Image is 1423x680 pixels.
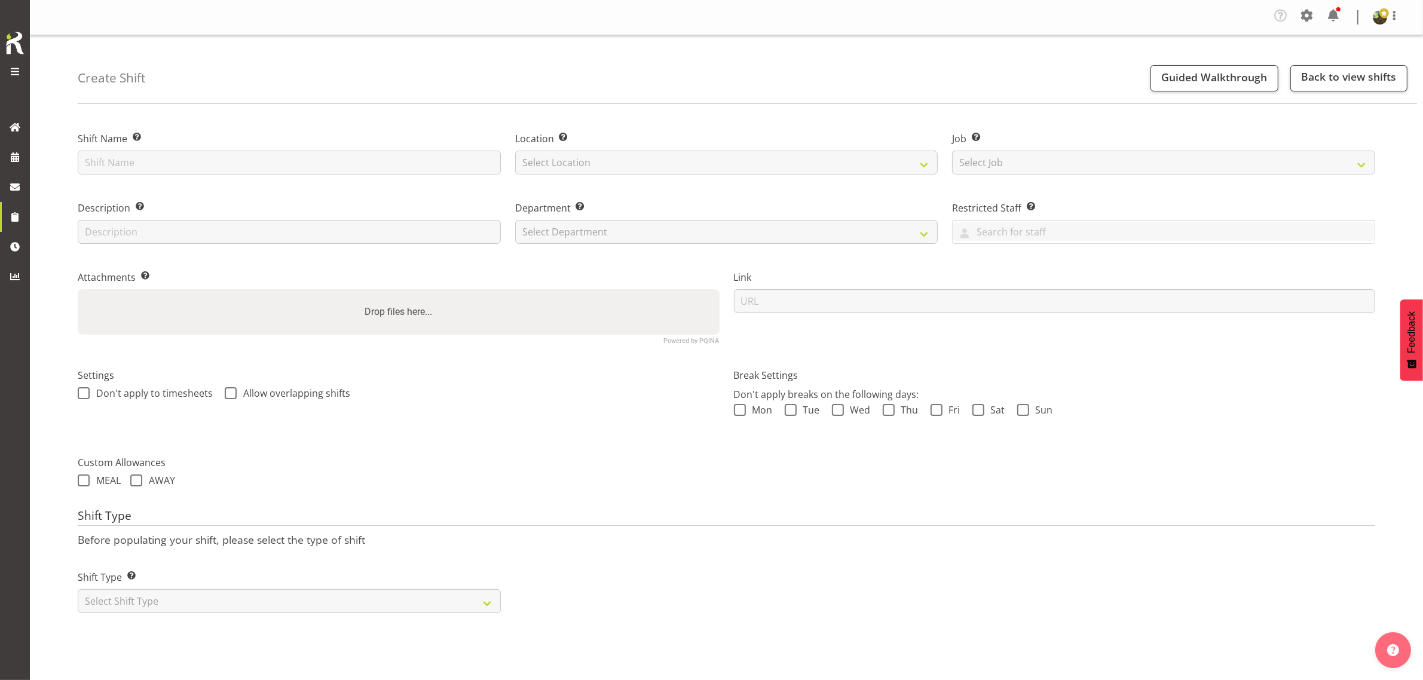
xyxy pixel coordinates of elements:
[952,131,1375,146] label: Job
[952,201,1375,215] label: Restricted Staff
[1373,10,1387,24] img: filipo-iupelid4dee51ae661687a442d92e36fb44151.png
[1406,311,1417,353] span: Feedback
[78,220,501,244] input: Description
[953,222,1375,241] input: Search for staff
[1387,644,1399,656] img: help-xxl-2.png
[734,289,1376,313] input: URL
[90,474,121,486] span: MEAL
[78,71,145,85] h4: Create Shift
[360,300,437,324] label: Drop files here...
[895,404,919,416] span: Thu
[515,131,938,146] label: Location
[797,404,820,416] span: Tue
[746,404,773,416] span: Mon
[515,201,938,215] label: Department
[1029,404,1053,416] span: Sun
[78,201,501,215] label: Description
[734,270,1376,284] label: Link
[237,387,350,399] span: Allow overlapping shifts
[78,509,1375,526] h4: Shift Type
[78,570,501,584] label: Shift Type
[78,131,501,146] label: Shift Name
[734,368,1376,382] label: Break Settings
[1400,299,1423,381] button: Feedback - Show survey
[664,338,720,344] a: Powered by PQINA
[90,387,213,399] span: Don't apply to timesheets
[78,270,720,284] label: Attachments
[984,404,1005,416] span: Sat
[78,151,501,174] input: Shift Name
[78,455,1375,470] label: Custom Allowances
[844,404,871,416] span: Wed
[3,30,27,56] img: Rosterit icon logo
[942,404,960,416] span: Fri
[734,387,1376,402] p: Don't apply breaks on the following days:
[1150,65,1278,91] button: Guided Walkthrough
[1290,65,1407,91] a: Back to view shifts
[78,533,1375,546] p: Before populating your shift, please select the type of shift
[78,368,720,382] label: Settings
[1161,70,1267,84] span: Guided Walkthrough
[142,474,175,486] span: AWAY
